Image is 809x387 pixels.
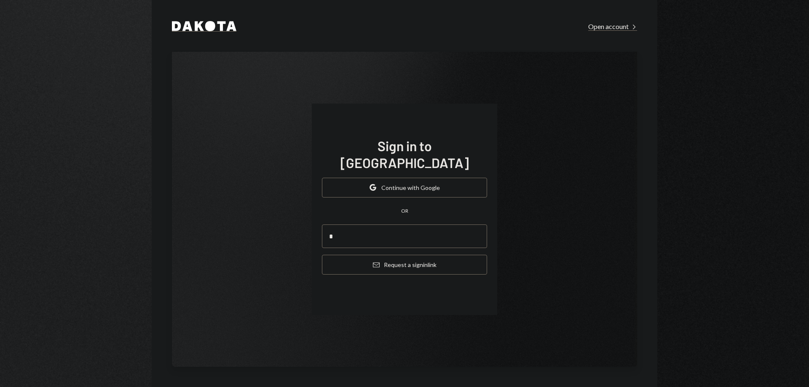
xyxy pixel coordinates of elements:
div: Open account [588,22,637,31]
h1: Sign in to [GEOGRAPHIC_DATA] [322,137,487,171]
div: OR [401,208,408,215]
button: Continue with Google [322,178,487,198]
a: Open account [588,21,637,31]
button: Request a signinlink [322,255,487,275]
